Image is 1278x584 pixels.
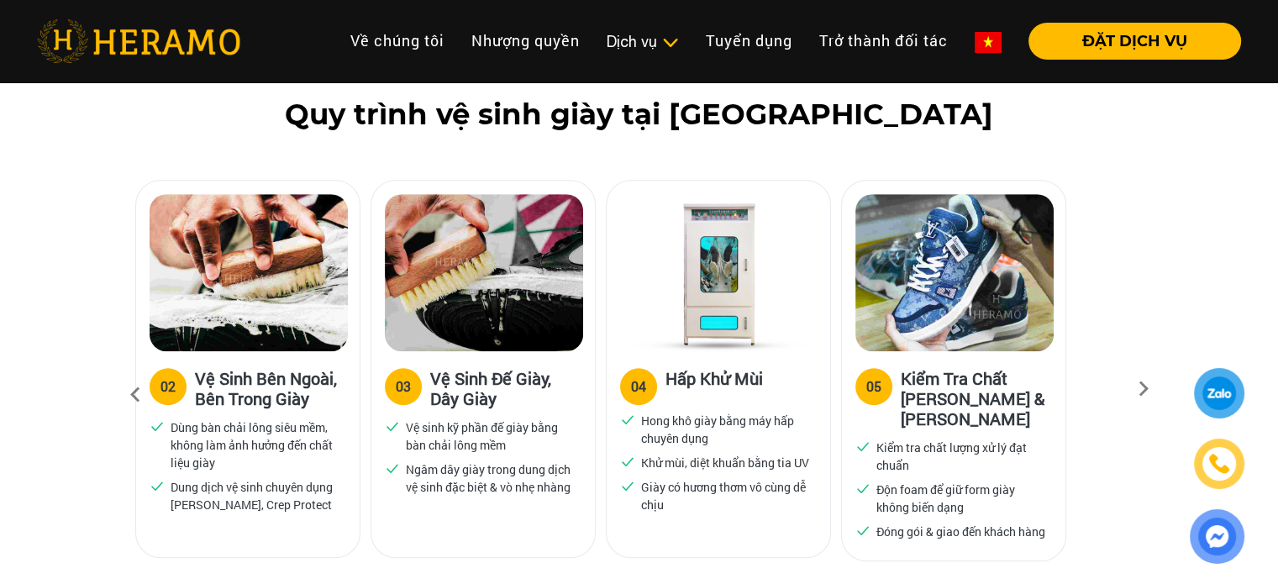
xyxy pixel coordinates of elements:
[866,376,881,397] div: 05
[195,368,346,408] h3: Vệ Sinh Bên Ngoài, Bên Trong Giày
[855,523,870,538] img: checked.svg
[458,23,593,59] a: Nhượng quyền
[385,194,583,351] img: Heramo quy trinh ve sinh de giay day giay
[876,439,1046,474] p: Kiểm tra chất lượng xử lý đạt chuẩn
[1196,441,1242,487] a: phone-icon
[37,19,240,63] img: heramo-logo.png
[150,478,165,493] img: checked.svg
[901,368,1052,429] h3: Kiểm Tra Chất [PERSON_NAME] & [PERSON_NAME]
[692,23,806,59] a: Tuyển dụng
[396,376,411,397] div: 03
[855,194,1054,351] img: Heramo quy trinh ve sinh kiem tra chat luong dong goi
[1015,34,1241,49] a: ĐẶT DỊCH VỤ
[661,34,679,51] img: subToggleIcon
[855,439,870,454] img: checked.svg
[171,418,340,471] p: Dùng bàn chải lông siêu mềm, không làm ảnh hưởng đến chất liệu giày
[37,97,1241,132] h2: Quy trình vệ sinh giày tại [GEOGRAPHIC_DATA]
[150,194,348,351] img: Heramo quy trinh ve sinh giay ben ngoai ben trong
[620,194,818,351] img: Heramo quy trinh ve sinh hap khu mui giay bang may hap uv
[607,30,679,53] div: Dịch vụ
[876,481,1046,516] p: Độn foam để giữ form giày không biến dạng
[406,460,576,496] p: Ngâm dây giày trong dung dịch vệ sinh đặc biệt & vò nhẹ nhàng
[1028,23,1241,60] button: ĐẶT DỊCH VỤ
[620,478,635,493] img: checked.svg
[385,418,400,434] img: checked.svg
[806,23,961,59] a: Trở thành đối tác
[430,368,581,408] h3: Vệ Sinh Đế Giày, Dây Giày
[641,454,809,471] p: Khử mùi, diệt khuẩn bằng tia UV
[1209,454,1229,474] img: phone-icon
[641,412,811,447] p: Hong khô giày bằng máy hấp chuyên dụng
[385,460,400,476] img: checked.svg
[620,454,635,469] img: checked.svg
[665,368,763,402] h3: Hấp Khử Mùi
[641,478,811,513] p: Giày có hương thơm vô cùng dễ chịu
[876,523,1045,540] p: Đóng gói & giao đến khách hàng
[337,23,458,59] a: Về chúng tôi
[855,481,870,496] img: checked.svg
[150,418,165,434] img: checked.svg
[160,376,176,397] div: 02
[406,418,576,454] p: Vệ sinh kỹ phần đế giày bằng bàn chải lông mềm
[171,478,340,513] p: Dung dịch vệ sinh chuyên dụng [PERSON_NAME], Crep Protect
[631,376,646,397] div: 04
[620,412,635,427] img: checked.svg
[975,32,1002,53] img: vn-flag.png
